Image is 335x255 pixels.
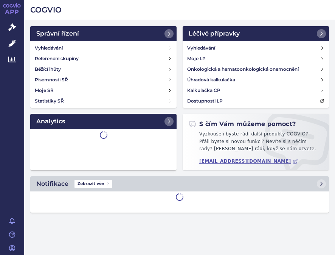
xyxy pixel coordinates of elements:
a: Správní řízení [30,26,177,41]
h4: Písemnosti SŘ [35,76,68,84]
span: Zobrazit vše [74,180,112,188]
h4: Moje LP [187,55,206,62]
a: Moje SŘ [32,85,175,96]
h2: S čím Vám můžeme pomoct? [189,120,296,128]
a: Referenční skupiny [32,53,175,64]
a: Vyhledávání [32,43,175,53]
h4: Moje SŘ [35,87,54,94]
h4: Dostupnosti LP [187,97,223,105]
a: Léčivé přípravky [183,26,329,41]
a: Statistiky SŘ [32,96,175,106]
a: Písemnosti SŘ [32,75,175,85]
p: Vyzkoušeli byste rádi další produkty COGVIO? Přáli byste si novou funkci? Nevíte si s něčím rady?... [189,131,323,156]
h2: Notifikace [36,179,68,188]
a: NotifikaceZobrazit vše [30,176,329,191]
h4: Kalkulačka CP [187,87,220,94]
a: Moje LP [184,53,327,64]
a: Běžící lhůty [32,64,175,75]
h2: Analytics [36,117,65,126]
h4: Běžící lhůty [35,65,61,73]
h4: Onkologická a hematoonkologická onemocnění [187,65,299,73]
h4: Vyhledávání [35,44,63,52]
h2: Léčivé přípravky [189,29,240,38]
a: Úhradová kalkulačka [184,75,327,85]
a: Onkologická a hematoonkologická onemocnění [184,64,327,75]
a: Kalkulačka CP [184,85,327,96]
a: Analytics [30,114,177,129]
h4: Referenční skupiny [35,55,79,62]
h4: Statistiky SŘ [35,97,64,105]
h4: Úhradová kalkulačka [187,76,235,84]
a: Dostupnosti LP [184,96,327,106]
h4: Vyhledávání [187,44,215,52]
h2: Správní řízení [36,29,79,38]
h2: COGVIO [30,5,329,15]
a: [EMAIL_ADDRESS][DOMAIN_NAME] [199,159,298,164]
a: Vyhledávání [184,43,327,53]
